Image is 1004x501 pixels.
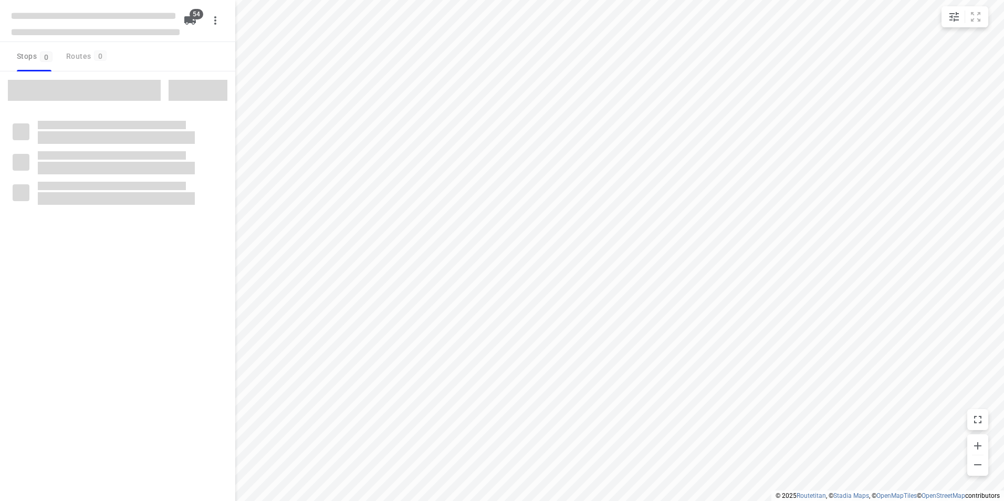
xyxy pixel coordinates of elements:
div: small contained button group [942,6,988,27]
li: © 2025 , © , © © contributors [776,492,1000,499]
a: Stadia Maps [833,492,869,499]
a: OpenMapTiles [876,492,917,499]
a: Routetitan [797,492,826,499]
button: Map settings [944,6,965,27]
a: OpenStreetMap [922,492,965,499]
